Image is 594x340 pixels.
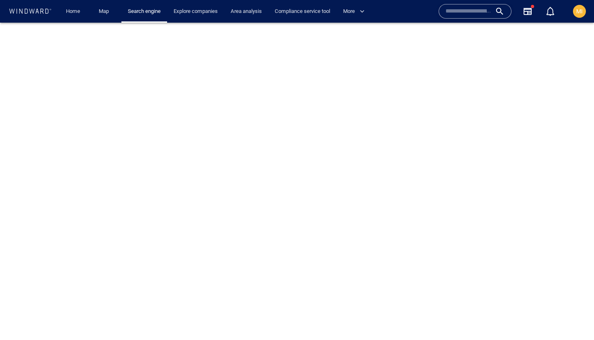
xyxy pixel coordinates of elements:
div: Notification center [545,6,555,16]
a: Map [95,4,115,19]
button: Map [92,4,118,19]
a: Compliance service tool [272,4,333,19]
a: Explore companies [170,4,221,19]
span: More [343,7,365,16]
a: Home [63,4,83,19]
button: MI [571,3,588,19]
a: Area analysis [227,4,265,19]
span: MI [576,8,583,15]
button: More [340,4,371,19]
button: Home [60,4,86,19]
a: Search engine [125,4,164,19]
iframe: Chat [560,304,588,334]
